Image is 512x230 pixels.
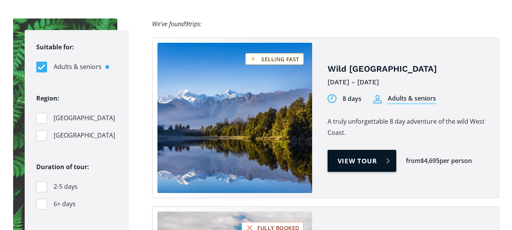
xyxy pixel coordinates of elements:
div: [DATE] - [DATE] [328,76,487,88]
legend: Suitable for: [36,42,74,53]
h4: Wild [GEOGRAPHIC_DATA] [328,64,487,75]
legend: Region: [36,93,59,104]
span: 6+ days [54,199,76,209]
div: days [348,94,362,103]
legend: Duration of tour: [36,161,89,173]
div: per person [439,156,472,165]
p: A truly unforgettable 8 day adventure of the wild West Coast. [328,116,487,138]
span: [GEOGRAPHIC_DATA] [54,113,115,123]
span: 2-5 days [54,181,78,192]
div: Adults & seniors [388,94,436,104]
span: 9 [185,20,188,28]
span: Adults & seniors [54,62,101,72]
div: 8 [343,94,346,103]
div: $4,695 [421,156,439,165]
div: We’ve found trips: [152,18,202,30]
div: from [406,156,421,165]
a: View tour [328,150,397,172]
span: [GEOGRAPHIC_DATA] [54,130,115,141]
